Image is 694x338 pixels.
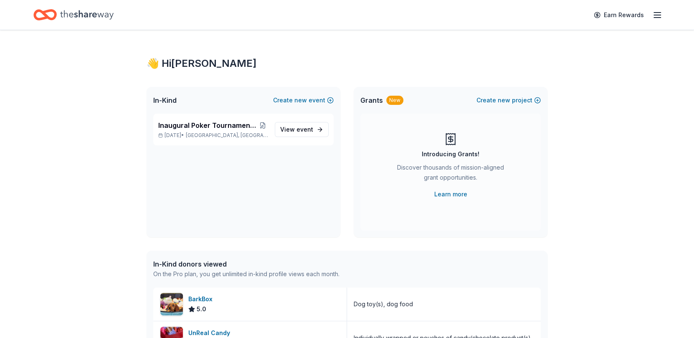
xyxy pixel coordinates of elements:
span: 5.0 [197,304,206,314]
div: In-Kind donors viewed [153,259,339,269]
div: On the Pro plan, you get unlimited in-kind profile views each month. [153,269,339,279]
span: Inaugural Poker Tournament and Silent Auction [158,120,258,130]
a: View event [275,122,329,137]
span: event [296,126,313,133]
div: Introducing Grants! [422,149,479,159]
a: Earn Rewards [589,8,649,23]
p: [DATE] • [158,132,268,139]
a: Home [33,5,114,25]
span: new [294,95,307,105]
span: new [498,95,510,105]
span: View [280,125,313,135]
button: Createnewproject [476,95,541,105]
span: Grants [360,95,383,105]
div: BarkBox [188,294,216,304]
div: 👋 Hi [PERSON_NAME] [147,57,547,70]
span: In-Kind [153,95,177,105]
a: Learn more [434,189,467,199]
img: Image for BarkBox [160,293,183,315]
button: Createnewevent [273,95,334,105]
div: Discover thousands of mission-aligned grant opportunities. [394,163,507,186]
div: New [386,96,403,105]
span: [GEOGRAPHIC_DATA], [GEOGRAPHIC_DATA] [186,132,268,139]
div: UnReal Candy [188,328,233,338]
div: Dog toy(s), dog food [354,299,413,309]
